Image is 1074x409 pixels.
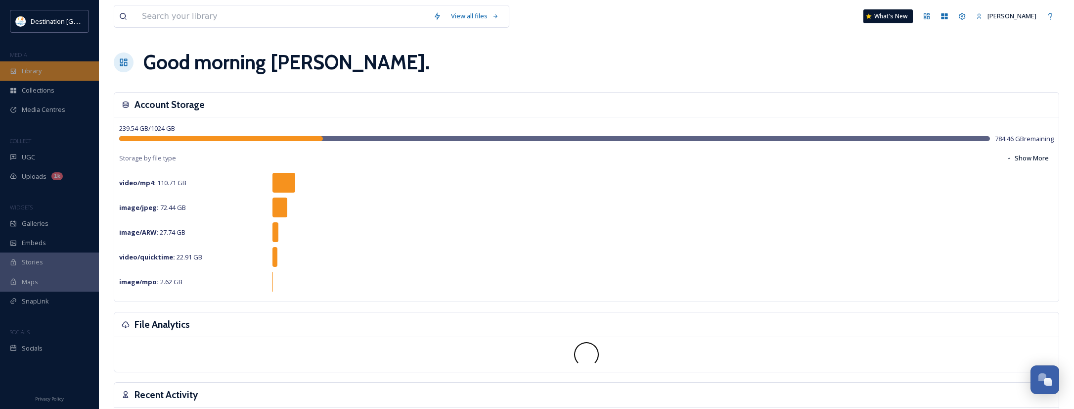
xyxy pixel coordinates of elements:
[35,392,64,404] a: Privacy Policy
[143,48,430,77] h1: Good morning [PERSON_NAME] .
[35,396,64,402] span: Privacy Policy
[134,388,198,402] h3: Recent Activity
[22,153,35,162] span: UGC
[10,51,27,58] span: MEDIA
[119,277,182,286] span: 2.62 GB
[119,253,175,261] strong: video/quicktime :
[987,11,1036,20] span: [PERSON_NAME]
[971,6,1041,26] a: [PERSON_NAME]
[16,16,26,26] img: download.png
[22,66,42,76] span: Library
[10,137,31,145] span: COLLECT
[134,98,205,112] h3: Account Storage
[22,219,48,228] span: Galleries
[137,5,428,27] input: Search your library
[31,16,129,26] span: Destination [GEOGRAPHIC_DATA]
[134,317,190,332] h3: File Analytics
[119,178,156,187] strong: video/mp4 :
[22,238,46,248] span: Embeds
[22,344,43,353] span: Socials
[22,257,43,267] span: Stories
[119,228,158,237] strong: image/ARW :
[119,203,159,212] strong: image/jpeg :
[119,153,176,163] span: Storage by file type
[51,172,63,180] div: 1k
[863,9,913,23] a: What's New
[10,204,33,211] span: WIDGETS
[119,178,186,187] span: 110.71 GB
[22,172,46,181] span: Uploads
[446,6,504,26] a: View all files
[119,253,202,261] span: 22.91 GB
[119,124,175,133] span: 239.54 GB / 1024 GB
[119,277,159,286] strong: image/mpo :
[1030,365,1059,394] button: Open Chat
[119,203,186,212] span: 72.44 GB
[10,328,30,336] span: SOCIALS
[995,134,1054,144] span: 784.46 GB remaining
[119,228,185,237] span: 27.74 GB
[22,86,54,95] span: Collections
[22,105,65,114] span: Media Centres
[1001,149,1054,168] button: Show More
[22,277,38,287] span: Maps
[22,297,49,306] span: SnapLink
